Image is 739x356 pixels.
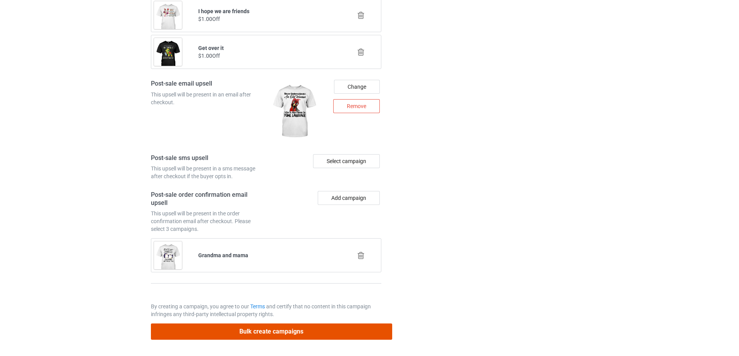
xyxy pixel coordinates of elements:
div: This upsell will be present in a sms message after checkout if the buyer opts in. [151,165,263,180]
div: Select campaign [313,154,380,168]
button: Bulk create campaigns [151,323,392,339]
div: This upsell will be present in an email after checkout. [151,91,263,106]
button: Add campaign [318,191,380,205]
div: Remove [333,99,380,113]
h4: Post-sale sms upsell [151,154,263,162]
img: regular.jpg [269,80,320,143]
b: Grandma and mama [198,252,248,258]
h4: Post-sale email upsell [151,80,263,88]
b: Get over it [198,45,224,51]
p: By creating a campaign, you agree to our and certify that no content in this campaign infringes a... [151,303,381,318]
a: Terms [250,303,265,310]
b: I hope we are friends [198,8,249,14]
div: Change [334,80,380,94]
div: This upsell will be present in the order confirmation email after checkout. Please select 3 campa... [151,210,263,233]
h4: Post-sale order confirmation email upsell [151,191,263,207]
div: $1.00 Off [198,15,334,23]
div: $1.00 Off [198,52,334,60]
